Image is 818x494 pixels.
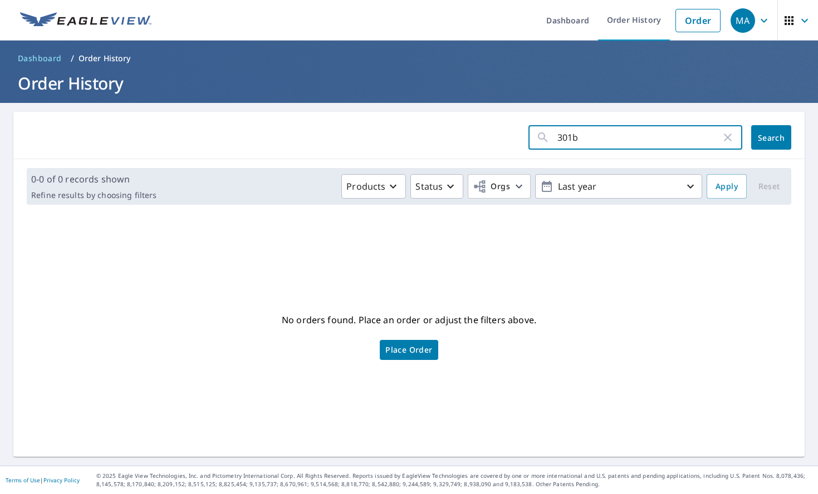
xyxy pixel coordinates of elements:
[13,50,805,67] nav: breadcrumb
[31,190,156,200] p: Refine results by choosing filters
[385,347,432,353] span: Place Order
[410,174,463,199] button: Status
[20,12,151,29] img: EV Logo
[282,311,536,329] p: No orders found. Place an order or adjust the filters above.
[18,53,62,64] span: Dashboard
[468,174,531,199] button: Orgs
[43,476,80,484] a: Privacy Policy
[6,477,80,483] p: |
[341,174,406,199] button: Products
[6,476,40,484] a: Terms of Use
[13,50,66,67] a: Dashboard
[557,122,721,153] input: Address, Report #, Claim ID, etc.
[415,180,443,193] p: Status
[716,180,738,194] span: Apply
[31,172,156,186] p: 0-0 of 0 records shown
[71,52,74,65] li: /
[96,472,812,488] p: © 2025 Eagle View Technologies, Inc. and Pictometry International Corp. All Rights Reserved. Repo...
[760,132,782,143] span: Search
[346,180,385,193] p: Products
[675,9,721,32] a: Order
[79,53,131,64] p: Order History
[554,177,684,196] p: Last year
[13,72,805,95] h1: Order History
[535,174,702,199] button: Last year
[380,340,438,360] a: Place Order
[473,180,510,194] span: Orgs
[751,125,791,150] button: Search
[731,8,755,33] div: MA
[707,174,747,199] button: Apply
